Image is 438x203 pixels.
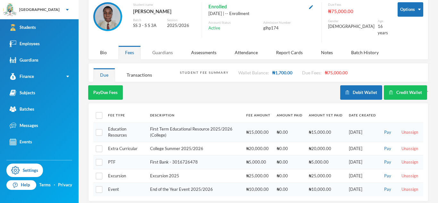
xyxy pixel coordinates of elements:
td: ₦5,000.00 [243,156,274,169]
td: ₦10,000.00 [306,183,346,196]
div: [PERSON_NAME] [133,7,195,15]
div: [DEMOGRAPHIC_DATA] [328,23,375,30]
div: Messages [10,122,38,129]
th: Amount Paid [274,108,306,123]
div: Batch [133,18,163,22]
button: Pay [382,129,393,136]
div: Finance [10,73,34,80]
div: ` [340,85,428,100]
div: Student name [133,2,195,7]
td: Excursion [105,169,147,183]
button: Unassign [400,173,420,180]
div: Guardians [10,57,38,63]
div: Transactions [120,68,159,82]
th: Date Created [346,108,379,123]
th: Description [147,108,243,123]
button: Unassign [400,145,420,152]
div: ₦75,000.00 [328,7,388,15]
div: Admission Number [263,20,315,25]
td: ₦0.00 [274,169,306,183]
button: Pay [382,145,393,152]
div: [GEOGRAPHIC_DATA] [19,7,60,13]
td: ₦0.00 [274,123,306,142]
a: Help [6,180,36,190]
span: ₦75,000.00 [325,70,348,75]
td: ₦0.00 [274,142,306,156]
span: Enrolled [208,2,227,11]
div: Report Cards [269,46,309,59]
span: Active [208,25,220,31]
td: Education Resources [105,123,147,142]
div: Guardians [146,46,180,59]
td: ₦0.00 [274,156,306,169]
button: Debit Wallet [340,85,382,100]
th: Fee Amount [243,108,274,123]
div: Fees [118,46,141,59]
span: Wallet Balance: [238,70,269,75]
td: College Summer 2025/2026 [147,142,243,156]
td: [DATE] [346,142,379,156]
div: glhp174 [263,25,315,31]
button: Unassign [400,159,420,166]
td: ₦15,000.00 [243,123,274,142]
div: Session [167,18,195,22]
img: STUDENT [95,4,121,30]
button: PayDue Fees [88,85,123,100]
a: Privacy [58,182,72,188]
td: ₦20,000.00 [306,142,346,156]
span: Due Fees: [302,70,322,75]
img: logo [4,4,16,16]
div: Employees [10,40,40,47]
td: ₦20,000.00 [243,142,274,156]
td: ₦10,000.00 [243,183,274,196]
td: Event [105,183,147,196]
td: ₦15,000.00 [306,123,346,142]
a: Terms [39,182,51,188]
button: Unassign [400,129,420,136]
div: Batches [10,106,34,113]
div: Bio [93,46,114,59]
div: Events [10,139,32,145]
div: Attendance [228,46,265,59]
div: SS 3 - S S 3A [133,22,163,29]
div: [DATE] | -- Enrollment [208,11,315,17]
td: ₦25,000.00 [243,169,274,183]
div: 2025/2026 [167,22,195,29]
div: · [54,182,55,188]
span: ₦1,700.00 [272,70,292,75]
div: Due [93,68,115,82]
td: PTF [105,156,147,169]
button: Pay [382,173,393,180]
button: Pay [382,186,393,193]
th: Fee Type [105,108,147,123]
div: Gender [328,19,375,23]
div: Students [10,24,36,31]
td: Extra Curricular [105,142,147,156]
button: Credit Wallet [384,85,427,100]
td: ₦0.00 [274,183,306,196]
button: Pay [382,159,393,166]
td: End of the Year Event 2025/2026 [147,183,243,196]
button: Unassign [400,186,420,193]
div: Age [378,19,388,23]
td: [DATE] [346,156,379,169]
td: ₦25,000.00 [306,169,346,183]
td: [DATE] [346,123,379,142]
td: ₦5,000.00 [306,156,346,169]
div: Account Status [208,20,260,25]
td: First Bank - 3016726478 [147,156,243,169]
a: Settings [6,164,43,177]
div: Subjects [10,89,35,96]
div: Assessments [184,46,223,59]
th: Amount Yet Paid [306,108,346,123]
div: 16 years [378,23,388,36]
button: Options [398,2,423,17]
td: [DATE] [346,169,379,183]
div: Notes [314,46,340,59]
td: First Term Educational Resource 2025/2026 (College) [147,123,243,142]
div: Student Fee Summary [180,70,228,75]
div: Batch History [344,46,385,59]
div: Due Fees [328,2,388,7]
td: Excursion 2025 [147,169,243,183]
button: Edit [307,3,315,10]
